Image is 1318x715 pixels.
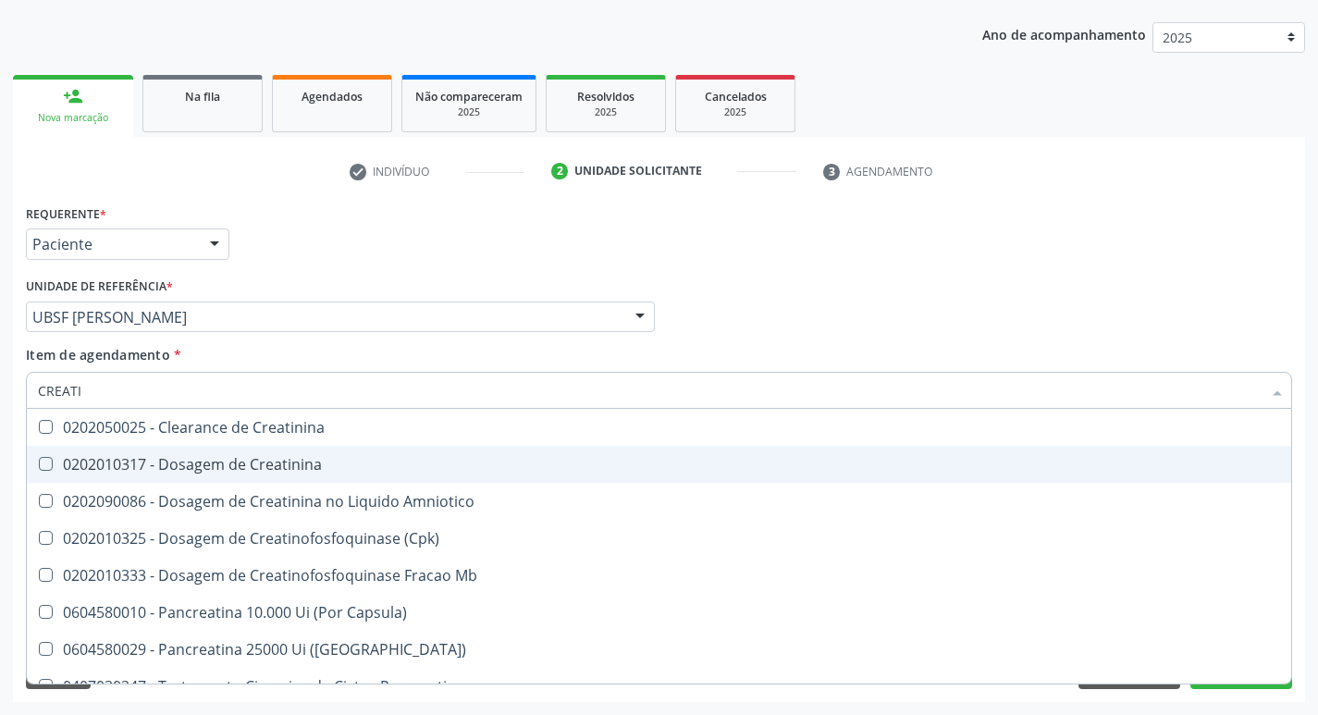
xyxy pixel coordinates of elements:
[38,457,1280,472] div: 0202010317 - Dosagem de Creatinina
[38,420,1280,435] div: 0202050025 - Clearance de Creatinina
[560,105,652,119] div: 2025
[26,273,173,302] label: Unidade de referência
[574,163,702,179] div: Unidade solicitante
[577,89,634,105] span: Resolvidos
[63,86,83,106] div: person_add
[26,200,106,228] label: Requerente
[302,89,363,105] span: Agendados
[689,105,782,119] div: 2025
[38,531,1280,546] div: 0202010325 - Dosagem de Creatinofosfoquinase (Cpk)
[38,372,1262,409] input: Buscar por procedimentos
[32,235,191,253] span: Paciente
[185,89,220,105] span: Na fila
[551,163,568,179] div: 2
[26,111,120,125] div: Nova marcação
[32,308,617,327] span: UBSF [PERSON_NAME]
[38,605,1280,620] div: 0604580010 - Pancreatina 10.000 Ui (Por Capsula)
[415,105,523,119] div: 2025
[26,346,170,364] span: Item de agendamento
[38,679,1280,694] div: 0407030247 - Tratamento Cirurgico de Cistos Pancreaticos
[982,22,1146,45] p: Ano de acompanhamento
[38,494,1280,509] div: 0202090086 - Dosagem de Creatinina no Liquido Amniotico
[38,568,1280,583] div: 0202010333 - Dosagem de Creatinofosfoquinase Fracao Mb
[705,89,767,105] span: Cancelados
[415,89,523,105] span: Não compareceram
[38,642,1280,657] div: 0604580029 - Pancreatina 25000 Ui ([GEOGRAPHIC_DATA])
